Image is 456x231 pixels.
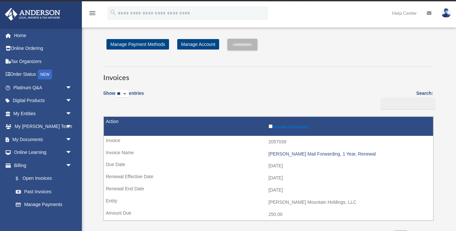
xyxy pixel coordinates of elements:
a: Manage Account [177,39,219,50]
td: [DATE] [104,184,433,197]
img: User Pic [441,8,451,18]
span: arrow_drop_down [66,159,79,172]
td: [PERSON_NAME] Mountain Holdings, LLC [104,196,433,209]
input: Search: [381,97,435,110]
td: [DATE] [104,172,433,184]
a: $Open Invoices [9,172,75,185]
div: [PERSON_NAME] Mail Forwarding, 1 Year, Renewal [269,151,430,157]
a: My [PERSON_NAME] Teamarrow_drop_down [5,120,82,133]
div: NEW [38,70,52,79]
a: Order StatusNEW [5,68,82,81]
span: arrow_drop_down [66,107,79,120]
label: Show entries [103,89,144,104]
td: [DATE] [104,160,433,172]
input: Include in Payment [269,124,273,128]
a: My Documentsarrow_drop_down [5,133,82,146]
a: Home [5,29,82,42]
a: Digital Productsarrow_drop_down [5,94,82,107]
a: menu [88,11,96,17]
a: Manage Payment Methods [106,39,169,50]
a: My Entitiesarrow_drop_down [5,107,82,120]
a: Manage Payments [9,198,79,211]
a: Online Ordering [5,42,82,55]
label: Include in Payment [269,123,430,129]
td: 250.00 [104,208,433,221]
a: Billingarrow_drop_down [5,159,79,172]
a: Platinum Q&Aarrow_drop_down [5,81,82,94]
a: Tax Organizers [5,55,82,68]
span: arrow_drop_down [66,81,79,94]
a: Past Invoices [9,185,79,198]
img: Anderson Advisors Platinum Portal [3,8,62,21]
span: arrow_drop_down [66,146,79,159]
span: arrow_drop_down [66,94,79,108]
i: menu [88,9,96,17]
span: arrow_drop_down [66,133,79,146]
h3: Invoices [103,66,433,83]
a: Online Learningarrow_drop_down [5,146,82,159]
i: search [109,9,117,16]
span: arrow_drop_down [66,120,79,134]
span: $ [19,175,23,183]
td: 2057039 [104,136,433,148]
select: Showentries [115,90,129,98]
label: Search: [378,89,433,110]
